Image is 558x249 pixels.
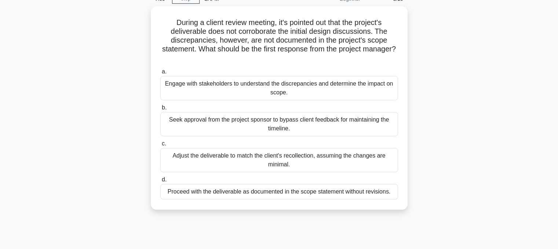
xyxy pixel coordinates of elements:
div: Seek approval from the project sponsor to bypass client feedback for maintaining the timeline. [160,112,398,136]
h5: During a client review meeting, it's pointed out that the project's deliverable does not corrobor... [160,18,399,63]
span: c. [162,140,166,147]
span: d. [162,176,167,183]
div: Proceed with the deliverable as documented in the scope statement without revisions. [160,184,398,199]
div: Engage with stakeholders to understand the discrepancies and determine the impact on scope. [160,76,398,100]
div: Adjust the deliverable to match the client's recollection, assuming the changes are minimal. [160,148,398,172]
span: a. [162,68,167,75]
span: b. [162,104,167,111]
